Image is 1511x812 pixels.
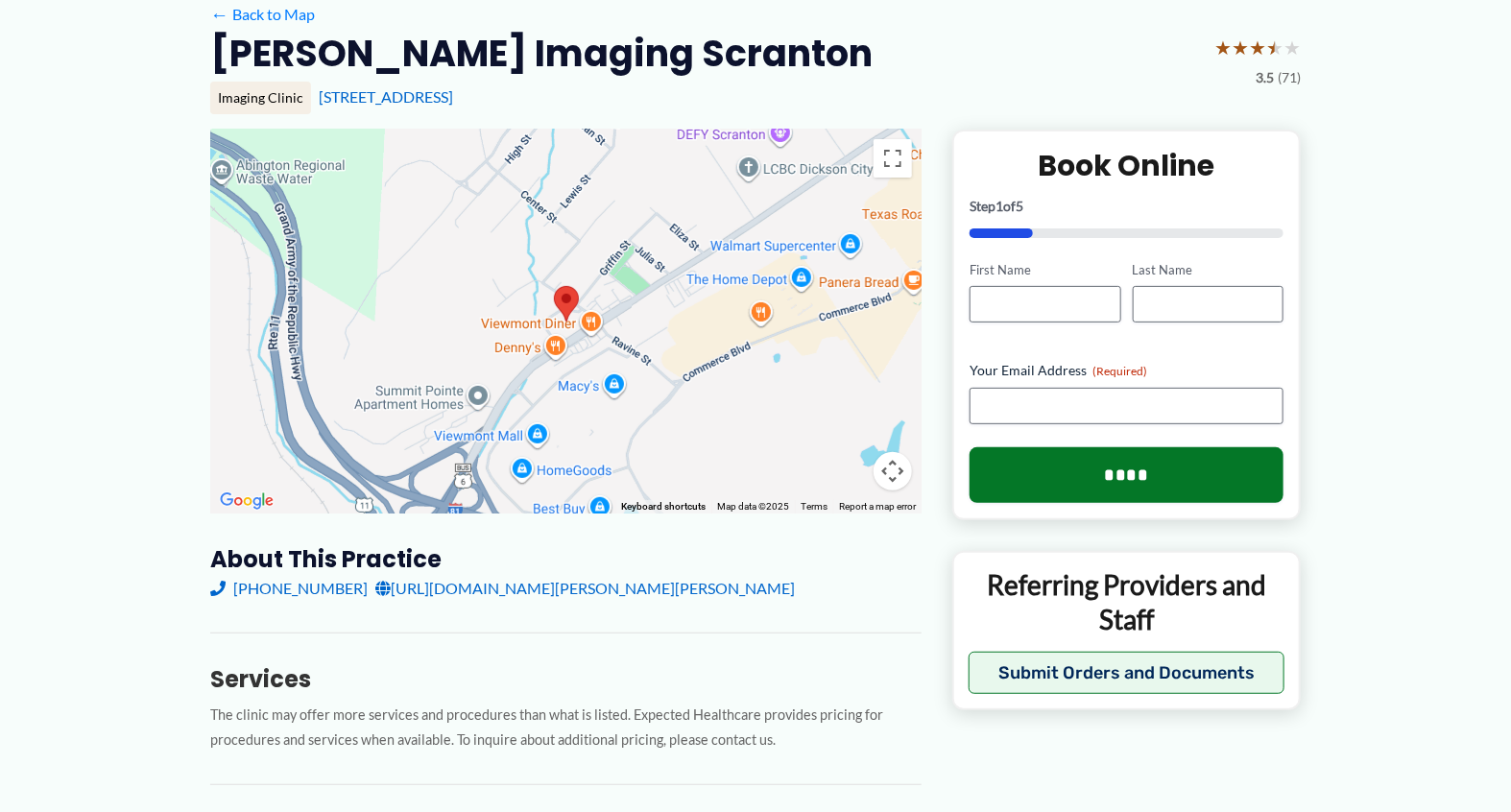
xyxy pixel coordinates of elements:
[319,87,453,106] a: [STREET_ADDRESS]
[970,261,1120,279] label: First Name
[1266,30,1283,65] span: ★
[375,574,795,603] a: [URL][DOMAIN_NAME][PERSON_NAME][PERSON_NAME]
[969,567,1284,637] p: Referring Providers and Staff
[874,139,912,178] button: Toggle fullscreen view
[874,452,912,490] button: Map camera controls
[1283,30,1301,65] span: ★
[1256,65,1274,90] span: 3.5
[970,147,1283,184] h2: Book Online
[801,501,827,512] a: Terms (opens in new tab)
[210,544,922,574] h3: About this practice
[839,501,916,512] a: Report a map error
[210,30,873,77] h2: [PERSON_NAME] Imaging Scranton
[210,5,228,23] span: ←
[215,489,278,513] a: Open this area in Google Maps (opens a new window)
[1016,198,1023,214] span: 5
[210,574,368,603] a: [PHONE_NUMBER]
[210,703,922,754] p: The clinic may offer more services and procedures than what is listed. Expected Healthcare provid...
[969,652,1284,694] button: Submit Orders and Documents
[970,361,1283,380] label: Your Email Address
[995,198,1003,214] span: 1
[1092,364,1147,378] span: (Required)
[1133,261,1283,279] label: Last Name
[1278,65,1301,90] span: (71)
[1214,30,1232,65] span: ★
[717,501,789,512] span: Map data ©2025
[210,82,311,114] div: Imaging Clinic
[210,664,922,694] h3: Services
[1232,30,1249,65] span: ★
[621,500,706,513] button: Keyboard shortcuts
[215,489,278,513] img: Google
[1249,30,1266,65] span: ★
[970,200,1283,213] p: Step of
